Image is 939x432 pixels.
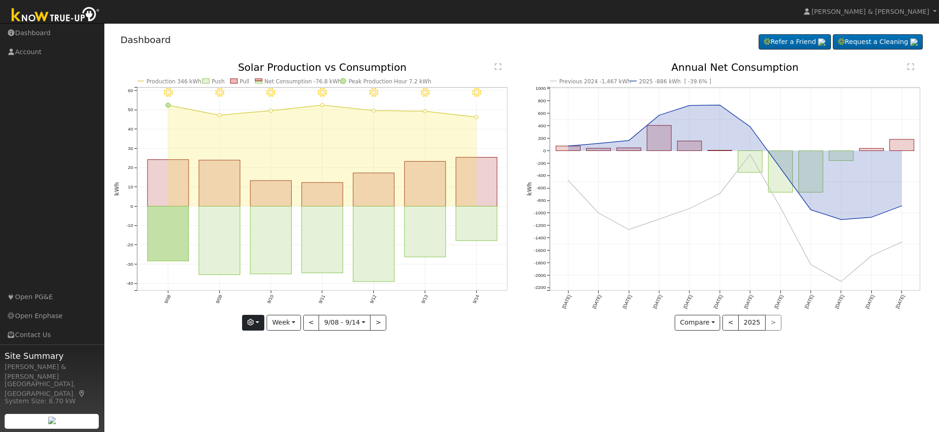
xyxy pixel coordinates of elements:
button: 9/08 - 9/14 [319,315,370,331]
i: 9/08 - Clear [163,88,172,97]
a: Dashboard [121,34,171,45]
text: -20 [126,243,133,248]
rect: onclick="" [302,207,343,273]
button: < [303,315,319,331]
circle: onclick="" [627,139,631,143]
text: -40 [126,281,133,286]
i: 9/12 - Clear [369,88,378,97]
text: [DATE] [773,294,784,309]
text: Net Consumption -76.8 kWh [264,78,341,85]
text: -1200 [534,223,546,228]
rect: onclick="" [302,183,343,207]
rect: onclick="" [768,151,792,193]
img: retrieve [910,38,918,46]
text: 9/14 [472,294,480,305]
circle: onclick="" [718,192,722,195]
text: 600 [538,111,546,116]
circle: onclick="" [372,109,376,113]
circle: onclick="" [627,228,631,232]
text: -1600 [534,248,546,253]
rect: onclick="" [199,207,240,275]
text: [DATE] [591,294,602,309]
i: 9/11 - MostlyClear [318,88,327,97]
circle: onclick="" [320,103,324,107]
text: 200 [538,136,546,141]
rect: onclick="" [405,207,446,257]
div: [GEOGRAPHIC_DATA], [GEOGRAPHIC_DATA] [5,379,99,399]
circle: onclick="" [748,153,752,157]
circle: onclick="" [870,254,874,258]
circle: onclick="" [596,211,600,215]
circle: onclick="" [748,125,752,129]
circle: onclick="" [839,280,843,284]
text: -1000 [534,211,546,216]
text: -600 [537,186,546,191]
text: 20 [128,165,133,170]
text:  [907,63,914,70]
circle: onclick="" [657,113,661,117]
text:  [495,63,501,70]
text: -30 [126,262,133,267]
circle: onclick="" [596,142,600,145]
text: -1400 [534,235,546,240]
circle: onclick="" [657,218,661,221]
rect: onclick="" [829,151,853,161]
circle: onclick="" [900,204,904,208]
text: Production 346 kWh [147,78,201,85]
text: 800 [538,98,546,103]
text: [DATE] [834,294,845,309]
text: Pull [240,78,249,85]
text: -400 [537,173,546,178]
text: -800 [537,198,546,203]
rect: onclick="" [799,151,823,193]
rect: onclick="" [677,141,702,151]
text: kWh [526,182,533,196]
text: kWh [114,182,120,196]
a: Request a Cleaning [833,34,923,50]
text: [DATE] [804,294,814,309]
span: [PERSON_NAME] & [PERSON_NAME] [811,8,929,15]
text: -2200 [534,285,546,290]
text: [DATE] [561,294,572,309]
circle: onclick="" [688,104,691,107]
img: retrieve [48,417,56,424]
text: [DATE] [713,294,723,309]
text: -2000 [534,273,546,278]
text: Previous 2024 -1,467 kWh [559,78,631,85]
rect: onclick="" [738,151,762,173]
circle: onclick="" [779,167,782,170]
text: [DATE] [621,294,632,309]
text: 0 [543,148,546,153]
circle: onclick="" [718,103,722,107]
circle: onclick="" [423,110,427,113]
circle: onclick="" [566,179,570,182]
text: 9/09 [215,294,223,305]
text: [DATE] [652,294,663,309]
circle: onclick="" [269,109,273,113]
rect: onclick="" [647,125,671,151]
rect: onclick="" [859,149,883,151]
rect: onclick="" [353,173,395,207]
text: Solar Production vs Consumption [238,62,407,73]
button: < [722,315,739,331]
text: 1000 [535,86,546,91]
i: 9/14 - Clear [472,88,481,97]
text: -10 [126,223,133,228]
rect: onclick="" [199,160,240,207]
text: 9/10 [266,294,275,305]
circle: onclick="" [870,216,874,219]
text: Push [211,78,224,85]
text: Peak Production Hour 7.2 kWh [349,78,431,85]
img: Know True-Up [7,5,104,26]
i: 9/09 - Clear [215,88,224,97]
button: Compare [675,315,721,331]
rect: onclick="" [147,207,189,261]
a: Refer a Friend [759,34,831,50]
rect: onclick="" [147,160,189,207]
text: 40 [128,126,133,131]
text: 9/12 [369,294,377,305]
text: [DATE] [743,294,754,309]
text: 10 [128,184,133,189]
text: [DATE] [864,294,875,309]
